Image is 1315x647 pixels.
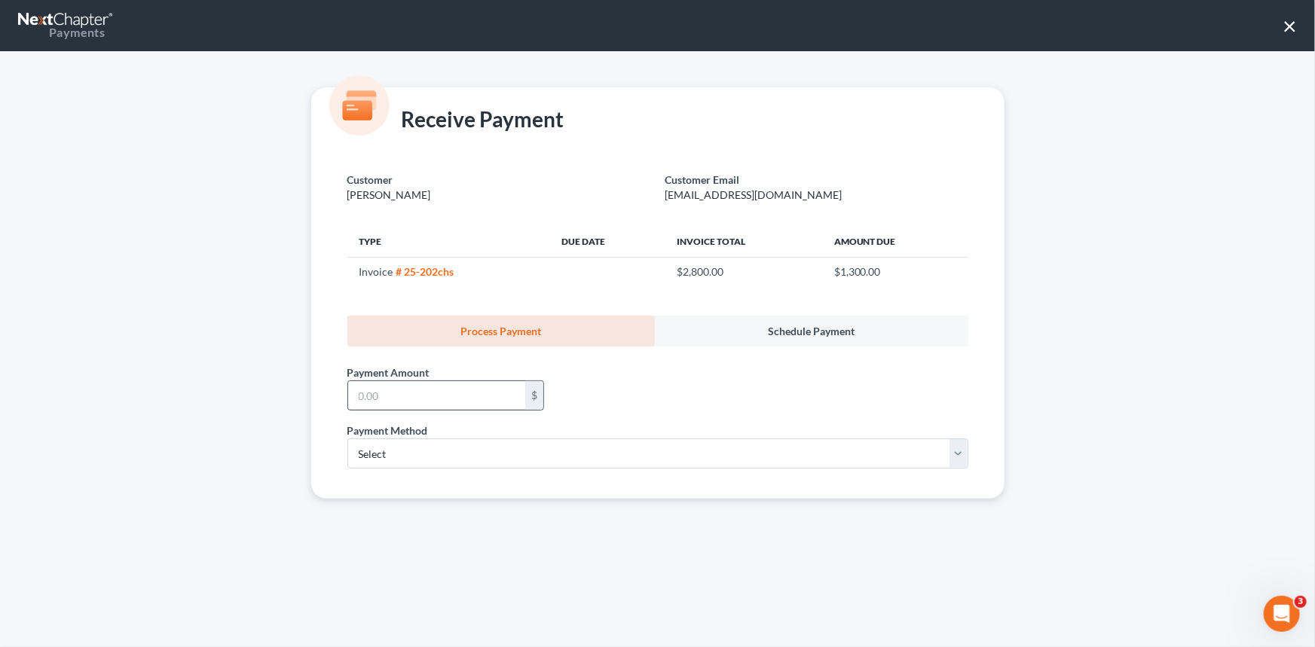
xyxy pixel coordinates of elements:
a: Schedule Payment [655,316,968,346]
a: Process Payment [347,316,655,346]
input: 0.00 [348,381,525,410]
label: Customer Email [665,172,740,188]
td: $2,800.00 [665,257,822,285]
td: $1,300.00 [822,257,968,285]
th: Amount Due [822,227,968,257]
span: Payment Amount [347,366,430,379]
img: icon-card-7b25198184e2a804efa62d31be166a52b8f3802235d01b8ac243be8adfaa5ebc.svg [329,75,390,136]
span: Invoice [359,265,393,278]
div: Payments [18,24,105,41]
p: [PERSON_NAME] [347,188,650,203]
a: Payments [18,8,115,44]
p: [EMAIL_ADDRESS][DOMAIN_NAME] [665,188,968,203]
label: Customer [347,172,393,188]
th: Type [347,227,549,257]
iframe: Intercom live chat [1264,596,1300,632]
div: Receive Payment [347,105,564,136]
th: Due Date [549,227,665,257]
th: Invoice Total [665,227,822,257]
strong: # 25-202chs [396,265,454,278]
span: Payment Method [347,424,428,437]
span: 3 [1295,596,1307,608]
div: $ [525,381,543,410]
button: × [1283,14,1297,38]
